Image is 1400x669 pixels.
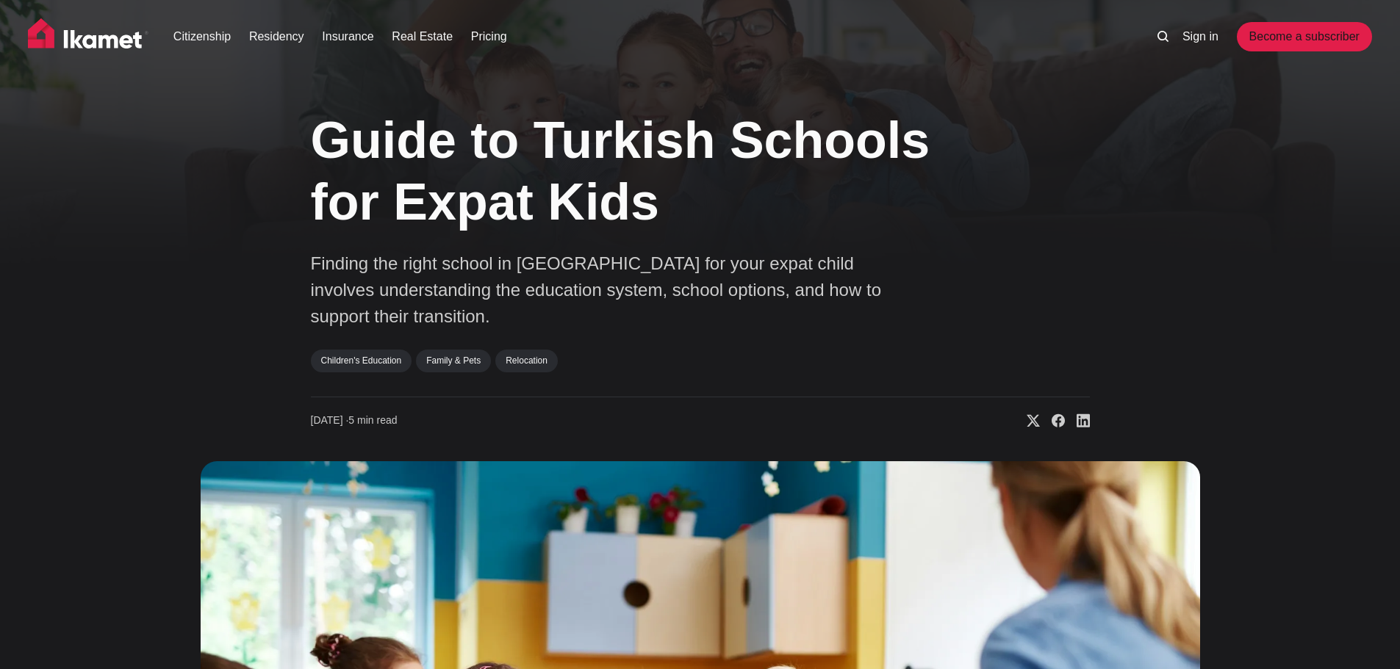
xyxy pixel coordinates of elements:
a: Relocation [495,350,558,372]
a: Children's Education [311,350,412,372]
a: Insurance [322,28,373,46]
a: Citizenship [173,28,231,46]
img: Ikamet home [28,18,148,55]
a: Share on Linkedin [1065,413,1090,428]
a: Share on X [1015,413,1040,428]
a: Pricing [471,28,507,46]
a: Family & Pets [416,350,491,372]
a: Become a subscriber [1237,22,1372,51]
a: Residency [249,28,304,46]
a: Real Estate [392,28,453,46]
a: Sign in [1182,28,1218,46]
h1: Guide to Turkish Schools for Expat Kids [311,109,943,233]
p: Finding the right school in [GEOGRAPHIC_DATA] for your expat child involves understanding the edu... [311,250,899,330]
span: [DATE] ∙ [311,414,349,426]
a: Share on Facebook [1040,413,1065,428]
time: 5 min read [311,413,398,428]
